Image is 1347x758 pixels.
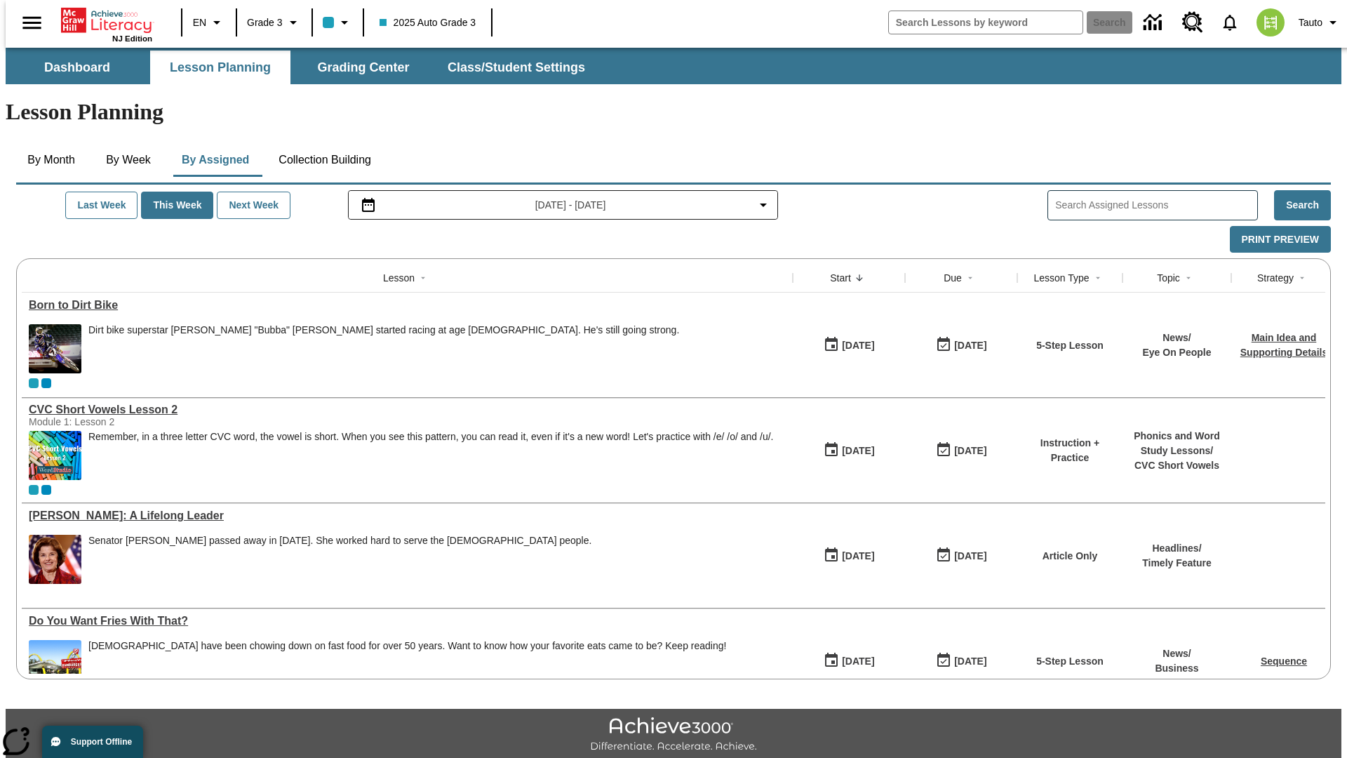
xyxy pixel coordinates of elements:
[317,10,358,35] button: Class color is light blue. Change class color
[1036,654,1104,669] p: 5-Step Lesson
[29,404,786,416] a: CVC Short Vowels Lesson 2, Lessons
[41,485,51,495] div: OL 2025 Auto Grade 4
[1055,195,1257,215] input: Search Assigned Lessons
[88,324,679,336] div: Dirt bike superstar [PERSON_NAME] "Bubba" [PERSON_NAME] started racing at age [DEMOGRAPHIC_DATA]....
[247,15,283,30] span: Grade 3
[954,337,986,354] div: [DATE]
[88,640,726,652] div: [DEMOGRAPHIC_DATA] have been chowing down on fast food for over 50 years. Want to know how your f...
[1180,270,1197,286] button: Sort
[962,270,979,286] button: Sort
[293,51,434,84] button: Grading Center
[88,324,679,373] div: Dirt bike superstar James "Bubba" Stewart started racing at age 4. He's still going strong.
[889,11,1083,34] input: search field
[931,437,991,464] button: 08/21/25: Last day the lesson can be accessed
[931,648,991,674] button: 08/21/25: Last day the lesson can be accessed
[88,640,726,689] span: Americans have been chowing down on fast food for over 50 years. Want to know how your favorite e...
[535,198,606,213] span: [DATE] - [DATE]
[842,547,874,565] div: [DATE]
[241,10,307,35] button: Grade: Grade 3, Select a grade
[1024,436,1115,465] p: Instruction + Practice
[29,615,786,627] a: Do You Want Fries With That?, Lessons
[1256,8,1285,36] img: avatar image
[29,615,786,627] div: Do You Want Fries With That?
[1212,4,1248,41] a: Notifications
[29,510,786,522] a: Dianne Feinstein: A Lifelong Leader, Lessons
[88,431,773,480] div: Remember, in a three letter CVC word, the vowel is short. When you see this pattern, you can read...
[1155,646,1198,661] p: News /
[819,648,879,674] button: 08/21/25: First time the lesson was available
[954,442,986,460] div: [DATE]
[29,431,81,480] img: CVC Short Vowels Lesson 2.
[29,510,786,522] div: Dianne Feinstein: A Lifelong Leader
[383,271,415,285] div: Lesson
[29,299,786,312] a: Born to Dirt Bike, Lessons
[150,51,290,84] button: Lesson Planning
[1043,549,1098,564] p: Article Only
[931,332,991,359] button: 08/21/25: Last day the lesson can be accessed
[29,485,39,495] div: Current Class
[29,404,786,416] div: CVC Short Vowels Lesson 2
[41,378,51,388] span: OL 2025 Auto Grade 4
[267,143,382,177] button: Collection Building
[851,270,868,286] button: Sort
[112,34,152,43] span: NJ Edition
[436,51,596,84] button: Class/Student Settings
[61,6,152,34] a: Home
[1274,190,1331,220] button: Search
[88,535,591,584] div: Senator Dianne Feinstein passed away in September 2023. She worked hard to serve the American peo...
[380,15,476,30] span: 2025 Auto Grade 3
[6,51,598,84] div: SubNavbar
[1155,661,1198,676] p: Business
[1299,15,1322,30] span: Tauto
[1036,338,1104,353] p: 5-Step Lesson
[819,437,879,464] button: 08/21/25: First time the lesson was available
[1174,4,1212,41] a: Resource Center, Will open in new tab
[88,431,773,443] p: Remember, in a three letter CVC word, the vowel is short. When you see this pattern, you can read...
[217,192,290,219] button: Next Week
[1294,270,1311,286] button: Sort
[954,653,986,670] div: [DATE]
[1130,429,1224,458] p: Phonics and Word Study Lessons /
[1240,332,1327,358] a: Main Idea and Supporting Details
[1257,271,1294,285] div: Strategy
[1248,4,1293,41] button: Select a new avatar
[187,10,232,35] button: Language: EN, Select a language
[590,717,757,753] img: Achieve3000 Differentiate Accelerate Achieve
[88,535,591,547] div: Senator [PERSON_NAME] passed away in [DATE]. She worked hard to serve the [DEMOGRAPHIC_DATA] people.
[93,143,163,177] button: By Week
[71,737,132,747] span: Support Offline
[170,143,260,177] button: By Assigned
[11,2,53,44] button: Open side menu
[7,51,147,84] button: Dashboard
[29,535,81,584] img: Senator Dianne Feinstein of California smiles with the U.S. flag behind her.
[755,197,772,213] svg: Collapse Date Range Filter
[842,653,874,670] div: [DATE]
[1261,656,1307,667] a: Sequence
[1142,541,1212,556] p: Headlines /
[65,192,138,219] button: Last Week
[1130,458,1224,473] p: CVC Short Vowels
[29,299,786,312] div: Born to Dirt Bike
[842,337,874,354] div: [DATE]
[1142,331,1211,345] p: News /
[819,332,879,359] button: 08/21/25: First time the lesson was available
[1142,345,1211,360] p: Eye On People
[6,48,1341,84] div: SubNavbar
[16,143,86,177] button: By Month
[29,416,239,427] div: Module 1: Lesson 2
[842,442,874,460] div: [DATE]
[61,5,152,43] div: Home
[1033,271,1089,285] div: Lesson Type
[6,99,1341,125] h1: Lesson Planning
[415,270,431,286] button: Sort
[1230,226,1331,253] button: Print Preview
[141,192,213,219] button: This Week
[29,378,39,388] div: Current Class
[830,271,851,285] div: Start
[1293,10,1347,35] button: Profile/Settings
